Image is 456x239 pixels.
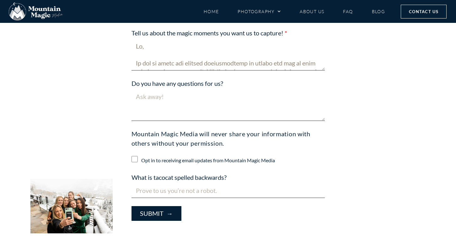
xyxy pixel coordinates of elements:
a: About Us [300,6,324,17]
a: Home [204,6,219,17]
input: Prove to us you’re not a robot. [131,183,325,198]
a: Contact Us [401,5,447,18]
a: Photography [238,6,281,17]
span: → [163,210,173,217]
nav: Menu [204,6,385,17]
a: FAQ [343,6,353,17]
label: Opt in to receiving email updates from Mountain Magic Media [141,157,275,163]
label: What is tacocat spelled backwards? [131,173,227,183]
img: holding phone selfie group of women showing off engagement ring surprise proposal Aspen snowy win... [30,179,113,233]
span: Contact Us [409,8,438,15]
a: Blog [372,6,385,17]
span: Submit [140,210,173,217]
img: Mountain Magic Media photography logo Crested Butte Photographer [9,3,63,21]
label: Do you have any questions for us? [131,79,223,89]
button: Submit→ [131,206,181,221]
label: Tell us about the magic moments you want us to capture! [131,28,287,39]
div: Mountain Magic Media will never share your information with others without your permission. [128,129,328,148]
